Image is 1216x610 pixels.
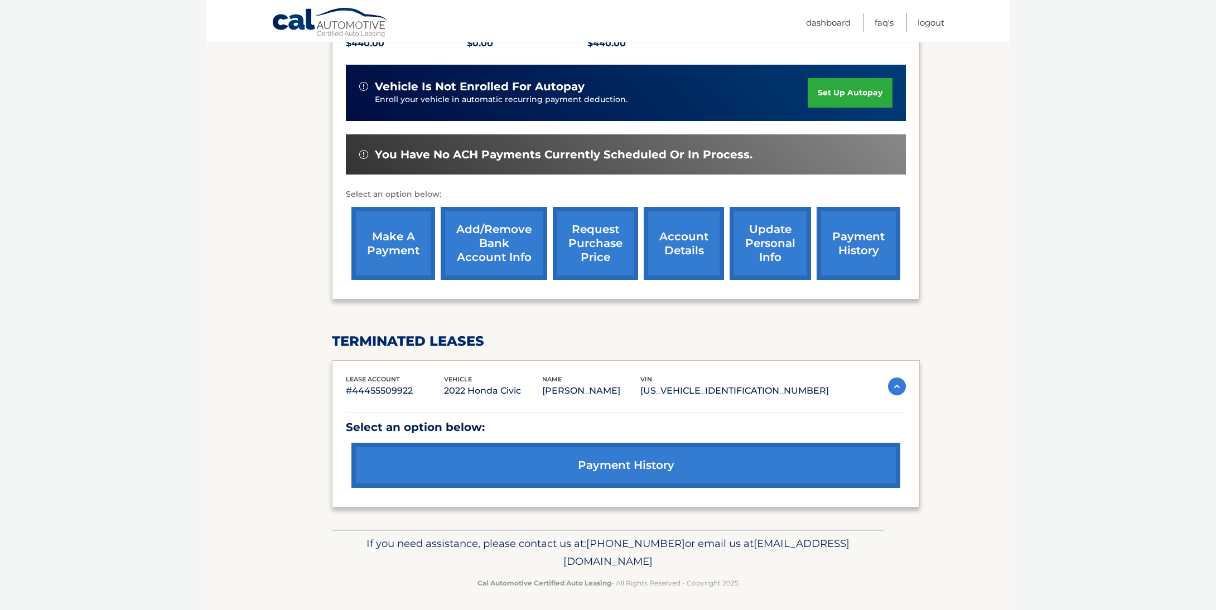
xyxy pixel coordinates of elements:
[553,207,638,280] a: request purchase price
[542,383,640,399] p: [PERSON_NAME]
[477,579,611,587] strong: Cal Automotive Certified Auto Leasing
[346,375,400,383] span: lease account
[272,7,389,40] a: Cal Automotive
[563,537,850,568] span: [EMAIL_ADDRESS][DOMAIN_NAME]
[875,13,894,32] a: FAQ's
[339,577,877,589] p: - All Rights Reserved - Copyright 2025
[730,207,811,280] a: update personal info
[640,383,829,399] p: [US_VEHICLE_IDENTIFICATION_NUMBER]
[346,418,906,437] p: Select an option below:
[817,207,900,280] a: payment history
[346,383,444,399] p: #44455509922
[918,13,944,32] a: Logout
[339,535,877,570] p: If you need assistance, please contact us at: or email us at
[441,207,547,280] a: Add/Remove bank account info
[444,383,542,399] p: 2022 Honda Civic
[375,80,585,94] span: vehicle is not enrolled for autopay
[359,82,368,91] img: alert-white.svg
[375,148,752,162] span: You have no ACH payments currently scheduled or in process.
[351,443,900,488] a: payment history
[888,377,906,395] img: accordion-active.svg
[586,537,685,550] span: [PHONE_NUMBER]
[542,375,562,383] span: name
[467,36,588,51] p: $0.00
[806,13,851,32] a: Dashboard
[346,188,906,201] p: Select an option below:
[644,207,724,280] a: account details
[359,150,368,159] img: alert-white.svg
[640,375,652,383] span: vin
[346,36,467,51] p: $440.00
[332,333,920,350] h2: terminated leases
[375,94,808,106] p: Enroll your vehicle in automatic recurring payment deduction.
[444,375,472,383] span: vehicle
[351,207,435,280] a: make a payment
[808,78,892,108] a: set up autopay
[587,36,708,51] p: $440.00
